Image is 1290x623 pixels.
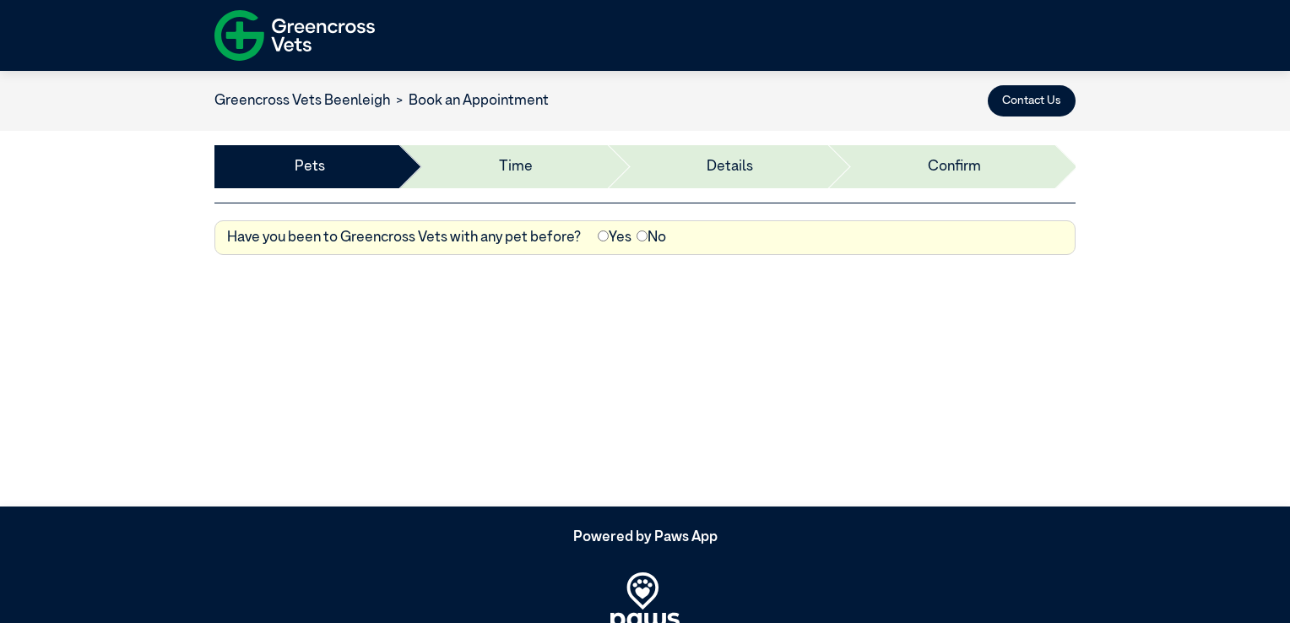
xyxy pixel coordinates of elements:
nav: breadcrumb [214,90,549,112]
li: Book an Appointment [390,90,549,112]
img: f-logo [214,4,375,67]
label: Yes [598,227,631,249]
a: Greencross Vets Beenleigh [214,94,390,108]
button: Contact Us [988,85,1076,116]
label: No [637,227,666,249]
label: Have you been to Greencross Vets with any pet before? [227,227,581,249]
h5: Powered by Paws App [214,529,1076,546]
a: Pets [295,156,325,178]
input: No [637,230,648,241]
input: Yes [598,230,609,241]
